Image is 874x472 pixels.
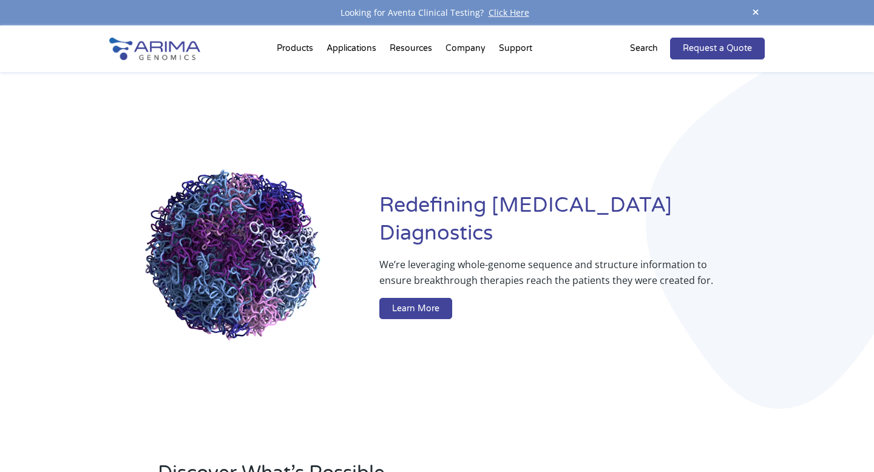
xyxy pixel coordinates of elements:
[379,192,765,257] h1: Redefining [MEDICAL_DATA] Diagnostics
[484,7,534,18] a: Click Here
[630,41,658,56] p: Search
[379,257,716,298] p: We’re leveraging whole-genome sequence and structure information to ensure breakthrough therapies...
[670,38,765,59] a: Request a Quote
[109,5,765,21] div: Looking for Aventa Clinical Testing?
[379,298,452,320] a: Learn More
[109,38,200,60] img: Arima-Genomics-logo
